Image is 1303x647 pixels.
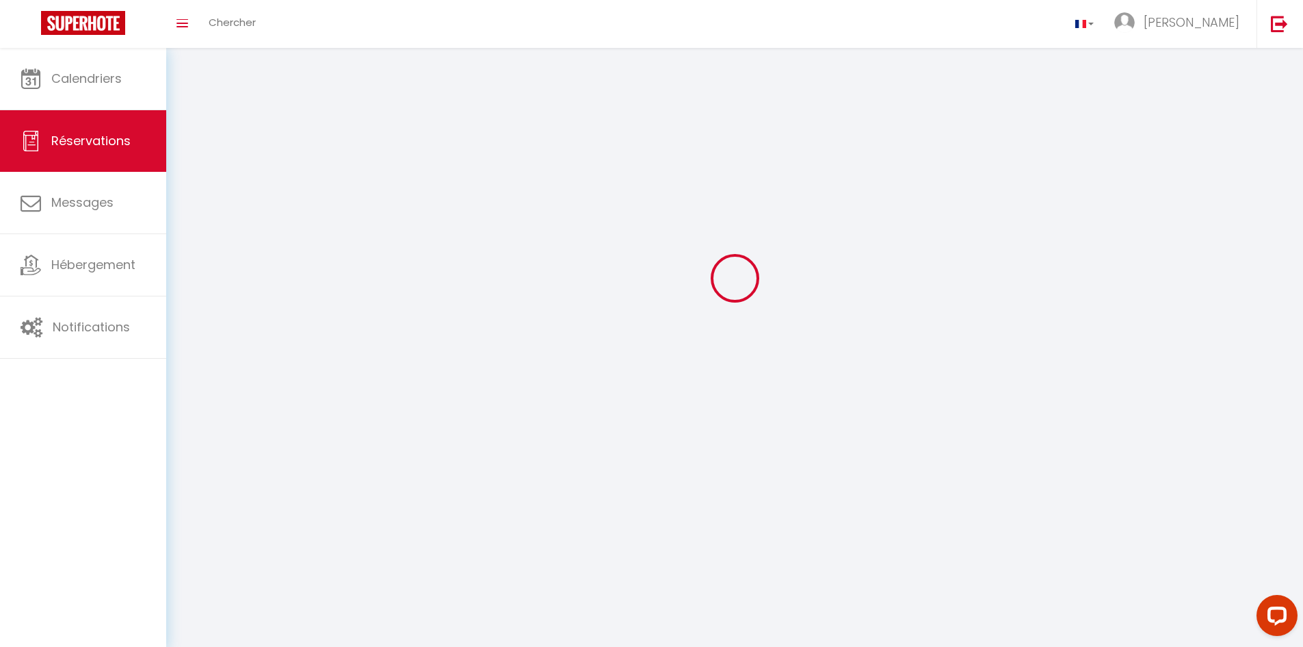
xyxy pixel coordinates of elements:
[51,194,114,211] span: Messages
[209,15,256,29] span: Chercher
[1144,14,1239,31] span: [PERSON_NAME]
[1271,15,1288,32] img: logout
[51,256,135,273] span: Hébergement
[1114,12,1135,33] img: ...
[1246,589,1303,647] iframe: LiveChat chat widget
[41,11,125,35] img: Super Booking
[51,70,122,87] span: Calendriers
[51,132,131,149] span: Réservations
[53,318,130,335] span: Notifications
